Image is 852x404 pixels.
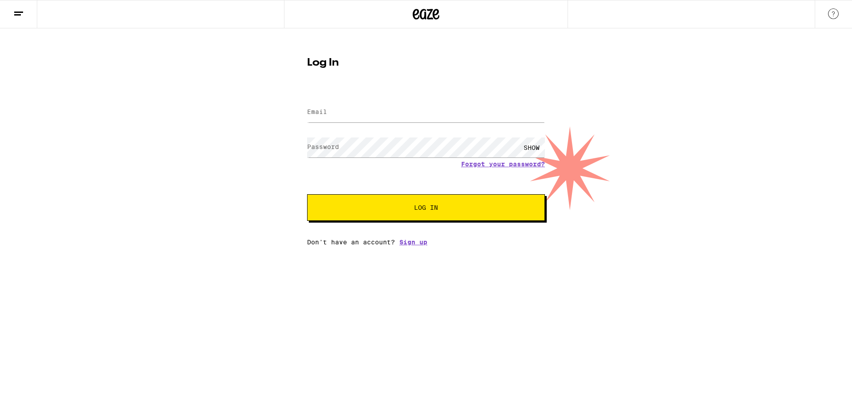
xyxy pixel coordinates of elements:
[307,239,545,246] div: Don't have an account?
[518,137,545,157] div: SHOW
[307,58,545,68] h1: Log In
[307,102,545,122] input: Email
[307,143,339,150] label: Password
[399,239,427,246] a: Sign up
[307,108,327,115] label: Email
[414,204,438,211] span: Log In
[307,194,545,221] button: Log In
[461,161,545,168] a: Forgot your password?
